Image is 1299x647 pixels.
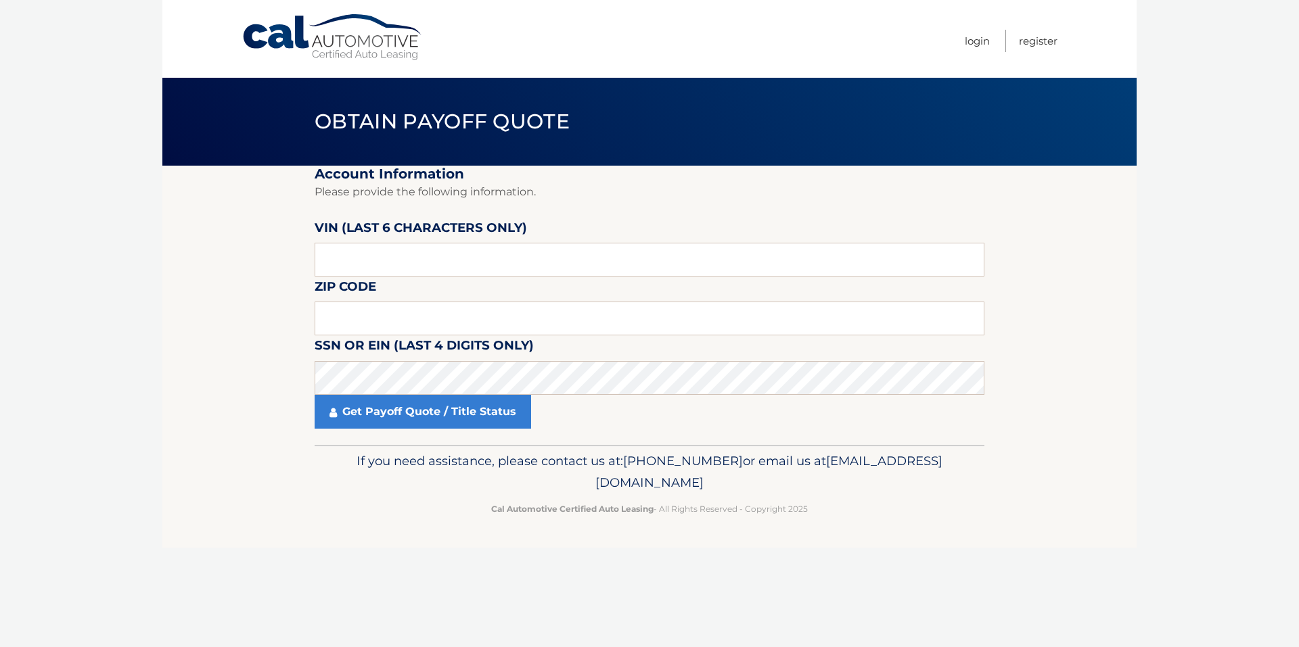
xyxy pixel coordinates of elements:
a: Get Payoff Quote / Title Status [315,395,531,429]
h2: Account Information [315,166,984,183]
a: Cal Automotive [242,14,424,62]
a: Register [1019,30,1057,52]
label: Zip Code [315,277,376,302]
label: VIN (last 6 characters only) [315,218,527,243]
span: [PHONE_NUMBER] [623,453,743,469]
p: Please provide the following information. [315,183,984,201]
a: Login [965,30,990,52]
strong: Cal Automotive Certified Auto Leasing [491,504,654,514]
p: - All Rights Reserved - Copyright 2025 [323,502,976,516]
p: If you need assistance, please contact us at: or email us at [323,450,976,494]
span: Obtain Payoff Quote [315,109,570,134]
label: SSN or EIN (last 4 digits only) [315,335,534,360]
